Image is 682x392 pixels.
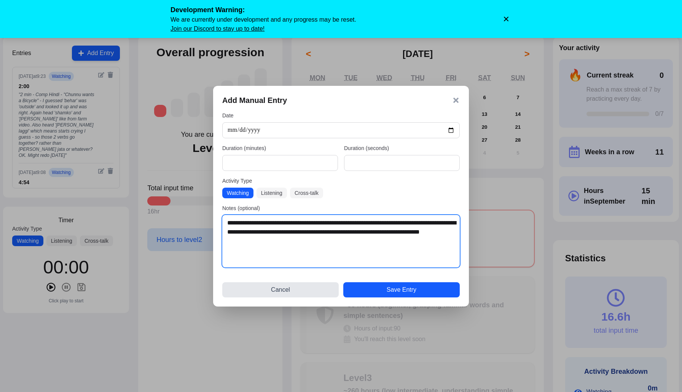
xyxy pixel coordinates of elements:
[222,112,460,119] label: Date
[222,177,460,185] label: Activity Type
[170,24,356,33] a: Join our Discord to stay up to date!
[290,188,323,198] button: Cross-talk
[222,282,339,297] button: Cancel
[343,282,460,297] button: Save Entry
[222,144,338,152] label: Duration (minutes)
[222,188,253,198] button: Watching
[501,14,511,24] button: Dismiss warning
[222,204,460,212] label: Notes (optional)
[222,95,287,106] h3: Add Manual Entry
[170,5,356,15] span: Development Warning:
[257,188,287,198] button: Listening
[170,5,356,33] div: We are currently under development and any progress may be reset.
[344,144,460,152] label: Duration (seconds)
